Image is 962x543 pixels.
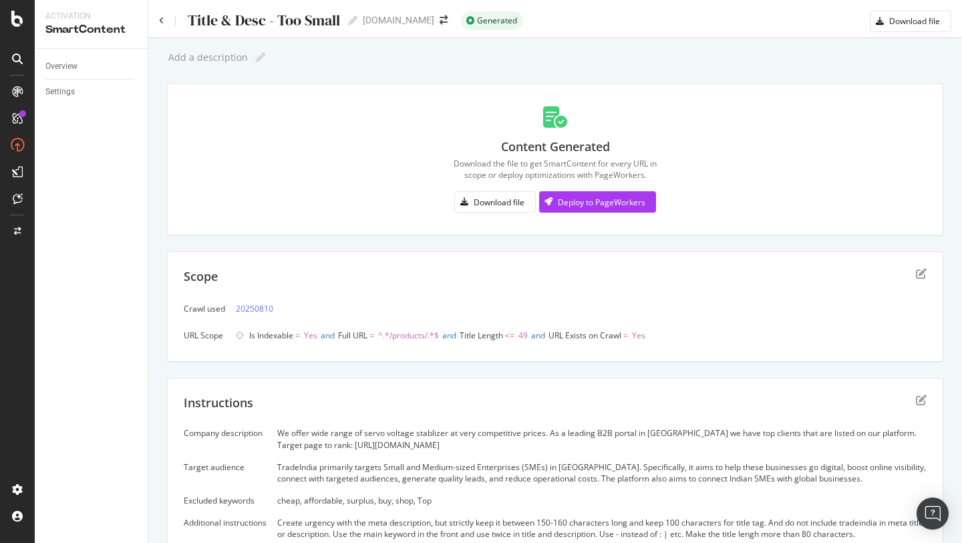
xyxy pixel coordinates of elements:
a: Click to go back [159,17,164,25]
button: Deploy to PageWorkers [539,191,656,213]
span: Full URL [338,330,367,341]
div: Scope [184,268,218,286]
div: edit [916,395,927,405]
div: Crawl used [184,303,225,314]
div: Additional instructions [184,517,267,528]
div: Download file [474,197,524,208]
button: Download file [454,191,536,213]
a: Settings [45,85,138,99]
span: and [531,330,545,341]
div: Add a description [167,52,248,63]
div: Target audience [184,461,267,473]
div: Download the file to get SmartContent for every URL in scope or deploy optimizations with PageWor... [454,158,657,181]
div: Content Generated [501,138,610,156]
span: and [442,330,456,341]
div: SmartContent [45,22,137,37]
a: 20250810 [236,302,273,316]
span: and [321,330,335,341]
span: Generated [477,17,517,25]
div: Company description [184,427,267,439]
span: ^.*/products/.*$ [378,330,439,341]
span: = [369,330,374,341]
span: 49 [518,330,528,341]
span: Title Length [460,330,503,341]
div: URL Scope [184,330,225,341]
span: Is Indexable [249,330,293,341]
div: Title & Desc - Too Small [186,12,340,29]
a: Overview [45,60,138,74]
span: Yes [632,330,645,341]
i: Edit report name [256,53,265,62]
div: Settings [45,85,75,99]
div: arrow-right-arrow-left [440,15,448,25]
div: edit [916,268,927,279]
div: Activation [45,11,137,22]
span: Yes [304,330,317,341]
span: = [295,330,300,341]
div: success label [461,11,522,30]
div: We offer wide range of servo voltage stablizer at very competitive prices. As a leading B2B porta... [277,427,927,450]
i: Edit report name [348,16,357,25]
div: Deploy to PageWorkers [558,197,645,208]
div: [DOMAIN_NAME] [363,13,434,27]
button: Download file [870,11,951,32]
span: <= [505,330,514,341]
div: Overview [45,60,77,74]
div: TradeIndia primarily targets Small and Medium-sized Enterprises (SMEs) in [GEOGRAPHIC_DATA]. Spec... [277,461,927,484]
div: Create urgency with the meta description, but strictly keep it between 150-160 characters long an... [277,517,927,540]
div: cheap, affordable, surplus, buy, shop, Top [277,495,927,506]
div: Open Intercom Messenger [917,498,949,530]
span: = [623,330,628,341]
div: Instructions [184,395,253,412]
div: Download file [889,15,940,27]
span: URL Exists on Crawl [548,330,621,341]
div: Excluded keywords [184,495,267,506]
